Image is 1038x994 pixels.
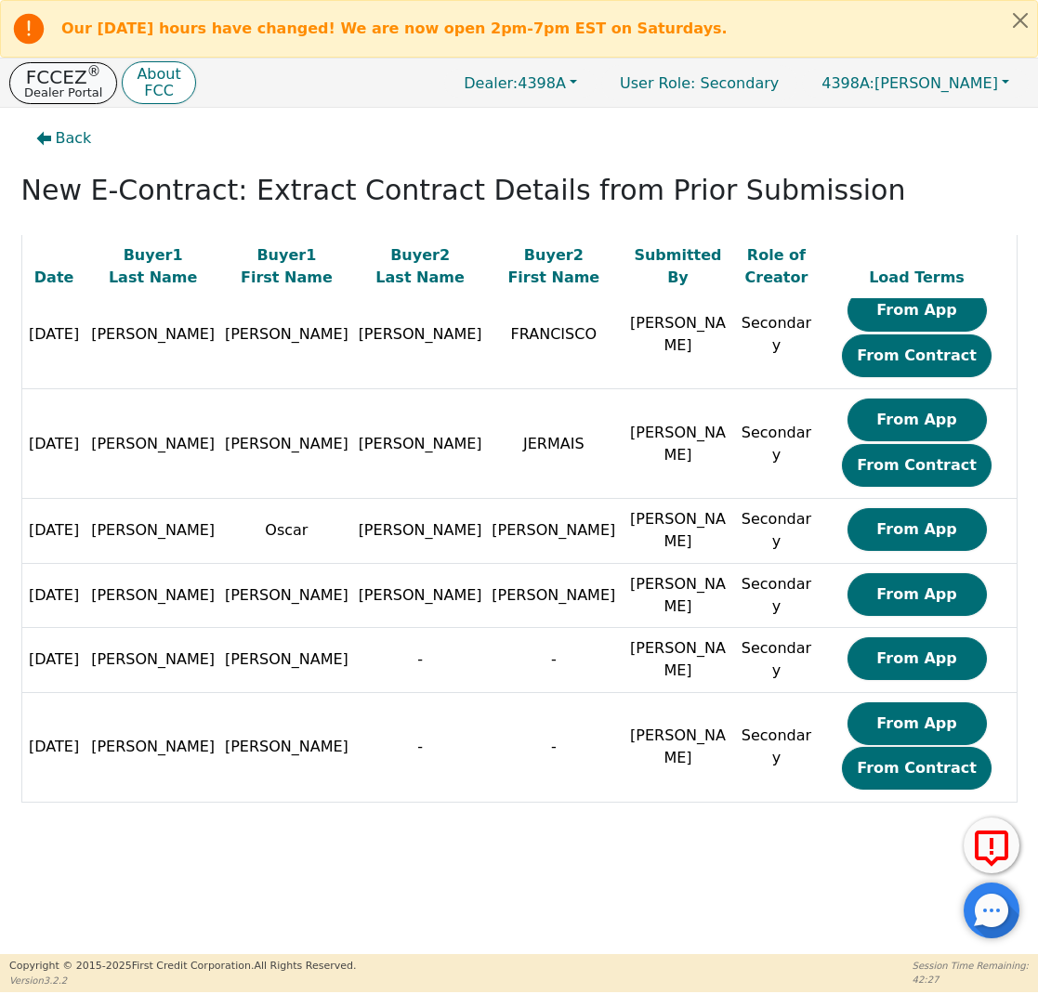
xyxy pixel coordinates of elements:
span: [PERSON_NAME] [91,738,215,755]
span: [PERSON_NAME] [225,738,348,755]
button: FCCEZ®Dealer Portal [9,62,117,104]
button: From App [847,399,987,441]
span: - [417,738,423,755]
td: [DATE] [21,628,86,693]
button: From App [847,637,987,680]
td: [PERSON_NAME] [621,692,736,802]
b: Our [DATE] hours have changed! We are now open 2pm-7pm EST on Saturdays. [61,20,728,37]
div: Buyer 1 First Name [224,244,348,289]
span: [PERSON_NAME] [821,74,998,92]
span: Dealer: [464,74,518,92]
span: [PERSON_NAME] [492,521,615,539]
p: About [137,67,180,82]
div: Buyer 2 Last Name [358,244,482,289]
td: Secondary [735,692,817,802]
p: Session Time Remaining: [913,959,1029,973]
span: 4398A: [821,74,874,92]
div: Buyer 1 Last Name [91,244,216,289]
span: Oscar [265,521,308,539]
td: Secondary [735,563,817,628]
span: [PERSON_NAME] [492,586,615,604]
td: [DATE] [21,280,86,389]
td: Secondary [735,280,817,389]
button: Dealer:4398A [444,69,597,98]
button: Back [21,117,107,160]
span: [PERSON_NAME] [225,650,348,668]
p: FCC [137,84,180,98]
span: [PERSON_NAME] [359,435,482,452]
span: [PERSON_NAME] [225,435,348,452]
span: [PERSON_NAME] [359,586,482,604]
button: From App [847,573,987,616]
td: [DATE] [21,563,86,628]
p: FCCEZ [24,68,102,86]
td: Secondary [735,499,817,564]
td: [DATE] [21,692,86,802]
button: From App [847,289,987,332]
h2: New E-Contract: Extract Contract Details from Prior Submission [21,174,1018,207]
span: User Role : [620,74,695,92]
td: Secondary [735,628,817,693]
p: Secondary [601,65,797,101]
span: [PERSON_NAME] [359,325,482,343]
button: Report Error to FCC [964,817,1019,873]
span: [PERSON_NAME] [359,521,482,539]
div: Submitted By [625,244,731,289]
button: AboutFCC [122,61,195,105]
span: FRANCISCO [511,325,597,343]
span: [PERSON_NAME] [225,325,348,343]
td: [PERSON_NAME] [621,628,736,693]
div: Buyer 2 First Name [492,244,616,289]
span: JERMAIS [523,435,585,452]
span: [PERSON_NAME] [91,325,215,343]
span: - [551,650,557,668]
button: From App [847,508,987,551]
span: - [551,738,557,755]
td: [PERSON_NAME] [621,389,736,499]
span: [PERSON_NAME] [91,521,215,539]
span: - [417,650,423,668]
td: [DATE] [21,389,86,499]
span: All Rights Reserved. [254,960,356,972]
button: Close alert [1004,1,1037,39]
td: Secondary [735,389,817,499]
span: [PERSON_NAME] [91,650,215,668]
td: [PERSON_NAME] [621,499,736,564]
span: [PERSON_NAME] [91,586,215,604]
button: From App [847,702,987,745]
td: [DATE] [21,499,86,564]
button: 4398A:[PERSON_NAME] [802,69,1029,98]
td: [PERSON_NAME] [621,280,736,389]
span: Back [56,127,92,150]
sup: ® [87,63,101,80]
a: User Role: Secondary [601,65,797,101]
p: Version 3.2.2 [9,974,356,987]
button: From Contract [842,334,992,377]
button: From Contract [842,444,992,487]
div: Date [27,267,82,289]
span: 4398A [464,74,566,92]
span: [PERSON_NAME] [91,435,215,452]
button: From Contract [842,747,992,790]
p: 42:27 [913,973,1029,987]
div: Load Terms [822,267,1012,289]
p: Copyright © 2015- 2025 First Credit Corporation. [9,959,356,974]
td: [PERSON_NAME] [621,563,736,628]
span: [PERSON_NAME] [225,586,348,604]
p: Dealer Portal [24,86,102,98]
div: Role of Creator [740,244,812,289]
